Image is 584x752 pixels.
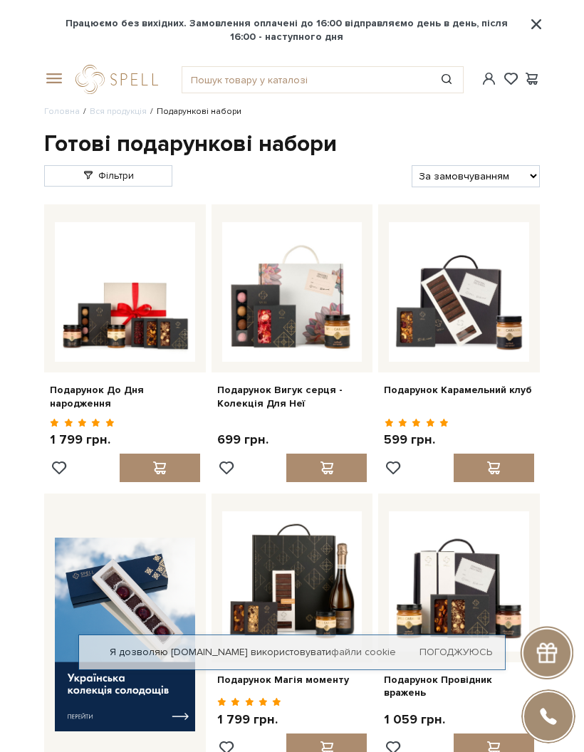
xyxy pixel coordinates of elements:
[331,646,396,658] a: файли cookie
[147,105,241,118] li: Подарункові набори
[217,432,268,448] p: 699 грн.
[44,130,540,160] h1: Готові подарункові набори
[44,106,80,117] a: Головна
[50,432,115,448] p: 1 799 грн.
[44,165,172,187] a: Фільтри
[419,646,492,659] a: Погоджуюсь
[384,674,534,699] a: Подарунок Провідник вражень
[217,674,367,686] a: Подарунок Магія моменту
[217,384,367,409] a: Подарунок Вигук серця - Колекція Для Неї
[57,17,516,43] strong: Працюємо без вихідних. Замовлення оплачені до 16:00 відправляємо день в день, після 16:00 - насту...
[55,538,195,731] img: banner
[430,67,463,93] button: Пошук товару у каталозі
[79,646,505,659] div: Я дозволяю [DOMAIN_NAME] використовувати
[75,65,165,94] a: logo
[384,384,534,397] a: Подарунок Карамельний клуб
[384,711,445,728] p: 1 059 грн.
[90,106,147,117] a: Вся продукція
[217,711,282,728] p: 1 799 грн.
[182,67,430,93] input: Пошук товару у каталозі
[384,432,449,448] p: 599 грн.
[50,384,200,409] a: Подарунок До Дня народження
